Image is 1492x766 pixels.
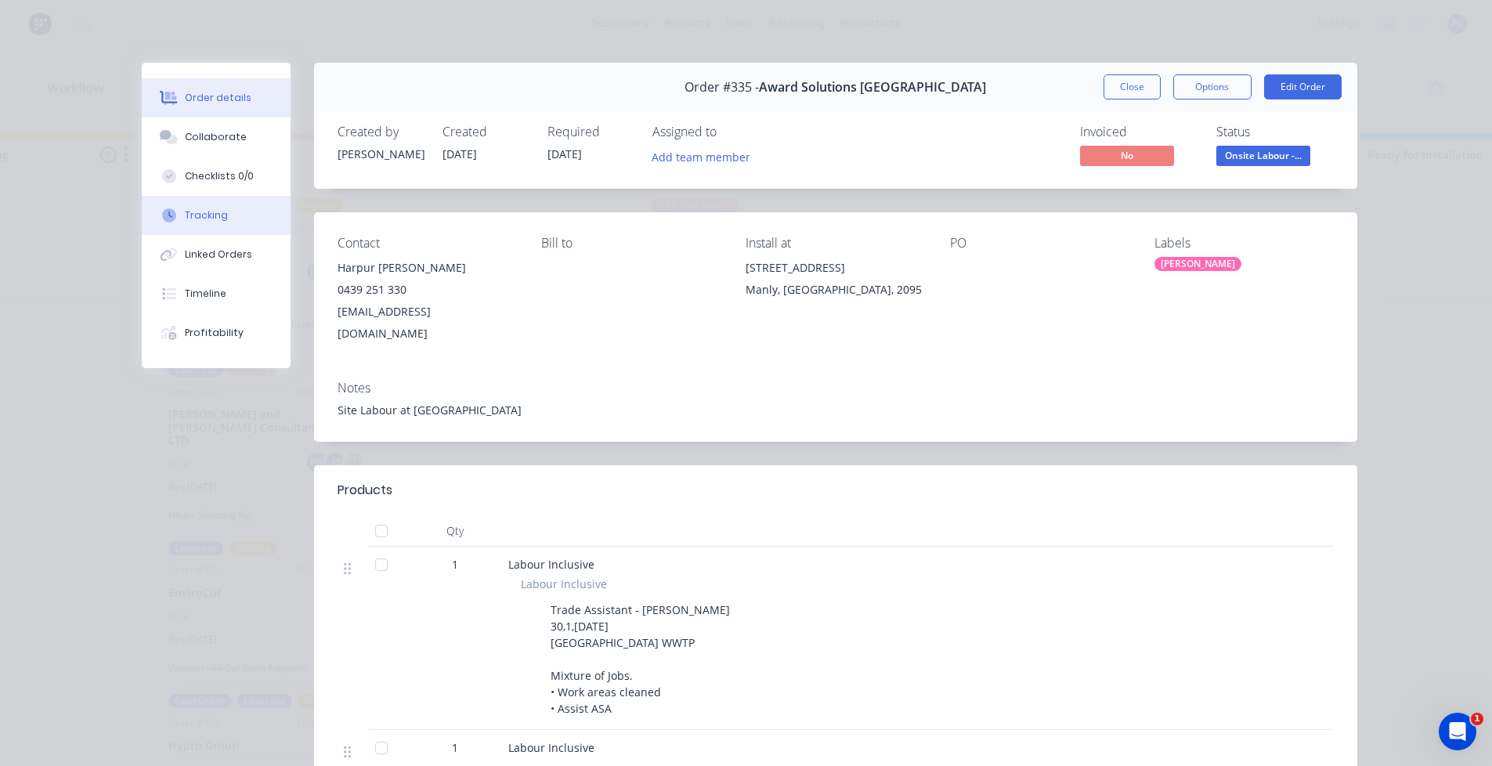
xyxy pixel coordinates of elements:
span: 1 [1471,713,1483,725]
div: [STREET_ADDRESS] [746,257,925,279]
iframe: Intercom live chat [1439,713,1476,750]
span: 1 [452,556,458,573]
div: Labels [1154,236,1334,251]
div: Contact [338,236,517,251]
div: Harpur [PERSON_NAME]0439 251 330[EMAIL_ADDRESS][DOMAIN_NAME] [338,257,517,345]
div: Qty [408,515,502,547]
div: Install at [746,236,925,251]
div: Created [443,125,529,139]
div: Manly, [GEOGRAPHIC_DATA], 2095 [746,279,925,301]
button: Collaborate [142,117,291,157]
button: Onsite Labour -... [1216,146,1310,169]
button: Tracking [142,196,291,235]
span: No [1080,146,1174,165]
button: Order details [142,78,291,117]
span: [DATE] [547,146,582,161]
span: Award Solutions [GEOGRAPHIC_DATA] [759,80,986,95]
div: PO [950,236,1129,251]
div: Products [338,481,392,500]
button: Close [1104,74,1161,99]
button: Add team member [652,146,759,167]
button: Timeline [142,274,291,313]
div: Timeline [185,287,226,301]
div: Created by [338,125,424,139]
div: Profitability [185,326,244,340]
div: Linked Orders [185,248,252,262]
span: [DATE] [443,146,477,161]
div: [STREET_ADDRESS]Manly, [GEOGRAPHIC_DATA], 2095 [746,257,925,307]
div: Collaborate [185,130,247,144]
div: Site Labour at [GEOGRAPHIC_DATA] [338,402,1334,418]
button: Linked Orders [142,235,291,274]
span: Onsite Labour -... [1216,146,1310,165]
span: Labour Inclusive [508,557,594,572]
button: Options [1173,74,1252,99]
div: Trade Assistant - [PERSON_NAME] 30,1,[DATE] [GEOGRAPHIC_DATA] WWTP Mixture of Jobs. • Work areas ... [544,598,736,720]
div: Notes [338,381,1334,396]
span: Labour Inclusive [521,576,607,592]
div: Checklists 0/0 [185,169,254,183]
div: [EMAIL_ADDRESS][DOMAIN_NAME] [338,301,517,345]
button: Edit Order [1264,74,1342,99]
div: Invoiced [1080,125,1198,139]
button: Profitability [142,313,291,352]
div: [PERSON_NAME] [338,146,424,162]
div: Assigned to [652,125,809,139]
div: Order details [185,91,251,105]
div: Tracking [185,208,228,222]
span: Labour Inclusive [508,740,594,755]
div: Status [1216,125,1334,139]
button: Add team member [643,146,758,167]
button: Checklists 0/0 [142,157,291,196]
div: Harpur [PERSON_NAME] [338,257,517,279]
div: Bill to [541,236,721,251]
span: 1 [452,739,458,756]
div: Required [547,125,634,139]
div: 0439 251 330 [338,279,517,301]
span: Order #335 - [685,80,759,95]
div: [PERSON_NAME] [1154,257,1241,271]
